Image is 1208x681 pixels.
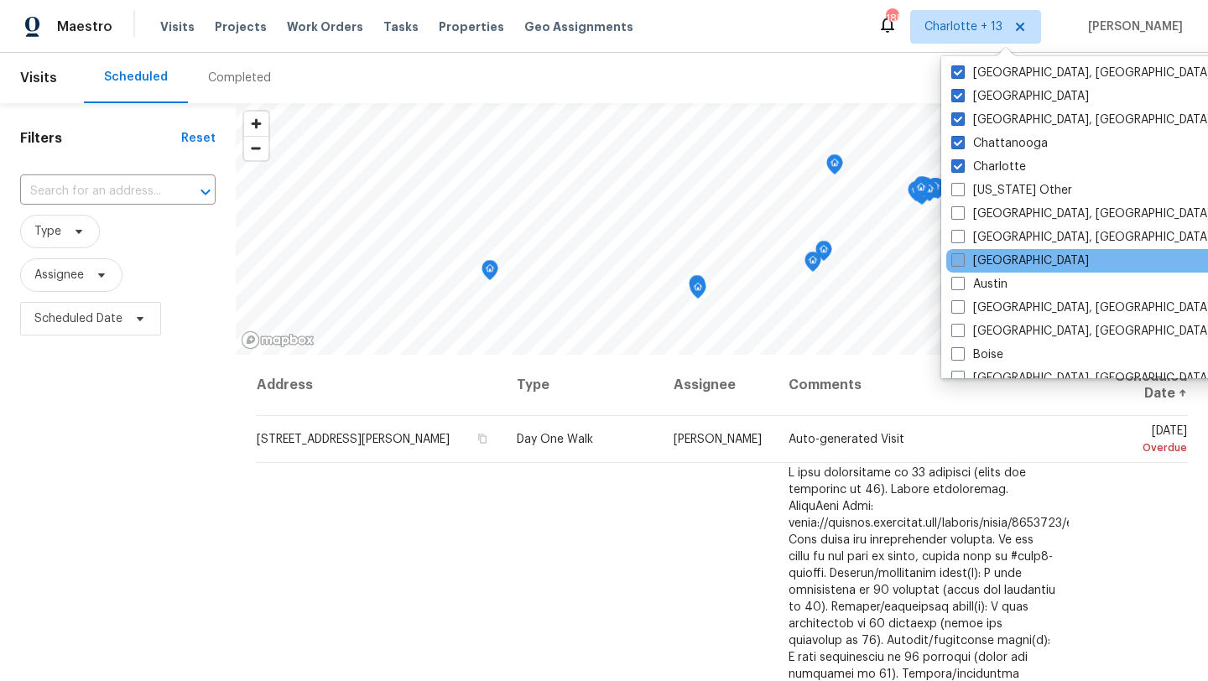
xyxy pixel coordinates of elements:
[34,267,84,283] span: Assignee
[674,434,762,445] span: [PERSON_NAME]
[908,181,924,207] div: Map marker
[689,275,706,301] div: Map marker
[804,252,821,278] div: Map marker
[951,346,1003,363] label: Boise
[951,135,1048,152] label: Chattanooga
[921,180,938,206] div: Map marker
[826,154,843,180] div: Map marker
[924,18,1002,35] span: Charlotte + 13
[951,159,1026,175] label: Charlotte
[20,60,57,96] span: Visits
[913,179,929,205] div: Map marker
[789,434,904,445] span: Auto-generated Visit
[244,137,268,160] span: Zoom out
[34,310,122,327] span: Scheduled Date
[181,130,216,147] div: Reset
[1082,425,1187,456] span: [DATE]
[215,18,267,35] span: Projects
[482,260,498,286] div: Map marker
[503,355,660,416] th: Type
[383,21,419,33] span: Tasks
[886,10,898,27] div: 185
[57,18,112,35] span: Maestro
[104,69,168,86] div: Scheduled
[208,70,271,86] div: Completed
[524,18,633,35] span: Geo Assignments
[951,252,1089,269] label: [GEOGRAPHIC_DATA]
[439,18,504,35] span: Properties
[20,179,169,205] input: Search for an address...
[257,434,450,445] span: [STREET_ADDRESS][PERSON_NAME]
[160,18,195,35] span: Visits
[951,276,1008,293] label: Austin
[517,434,593,445] span: Day One Walk
[20,130,181,147] h1: Filters
[287,18,363,35] span: Work Orders
[256,355,503,416] th: Address
[917,177,934,203] div: Map marker
[927,178,944,204] div: Map marker
[951,182,1072,199] label: [US_STATE] Other
[244,136,268,160] button: Zoom out
[690,278,706,304] div: Map marker
[660,355,775,416] th: Assignee
[815,241,832,267] div: Map marker
[34,223,61,240] span: Type
[475,431,490,446] button: Copy Address
[244,112,268,136] button: Zoom in
[914,176,930,202] div: Map marker
[241,330,315,350] a: Mapbox homepage
[1069,355,1188,416] th: Scheduled Date ↑
[1082,439,1187,456] div: Overdue
[1081,18,1183,35] span: [PERSON_NAME]
[951,88,1089,105] label: [GEOGRAPHIC_DATA]
[775,355,1069,416] th: Comments
[236,103,1192,355] canvas: Map
[194,180,217,204] button: Open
